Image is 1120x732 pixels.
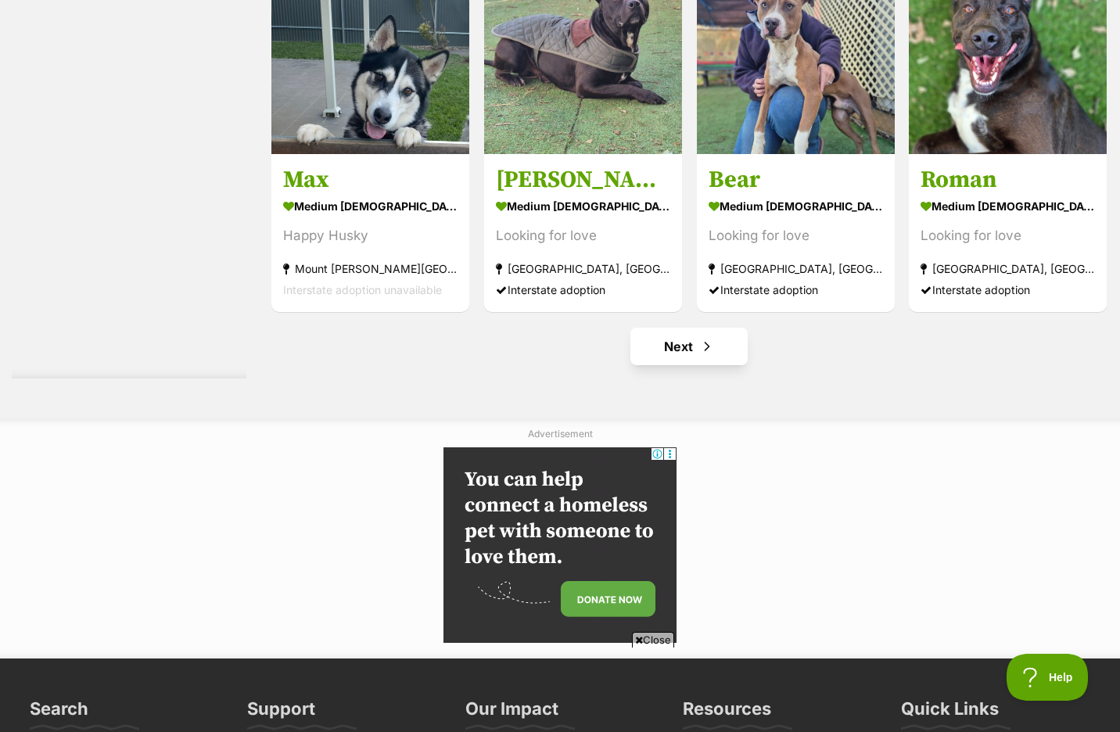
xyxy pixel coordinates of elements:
[283,165,458,195] h3: Max
[921,279,1095,300] div: Interstate adoption
[30,698,88,729] h3: Search
[909,153,1107,312] a: Roman medium [DEMOGRAPHIC_DATA] Dog Looking for love [GEOGRAPHIC_DATA], [GEOGRAPHIC_DATA] Interst...
[709,165,883,195] h3: Bear
[921,195,1095,217] strong: medium [DEMOGRAPHIC_DATA] Dog
[496,195,670,217] strong: medium [DEMOGRAPHIC_DATA] Dog
[496,225,670,246] div: Looking for love
[697,153,895,312] a: Bear medium [DEMOGRAPHIC_DATA] Dog Looking for love [GEOGRAPHIC_DATA], [GEOGRAPHIC_DATA] Intersta...
[709,279,883,300] div: Interstate adoption
[496,279,670,300] div: Interstate adoption
[921,258,1095,279] strong: [GEOGRAPHIC_DATA], [GEOGRAPHIC_DATA]
[709,195,883,217] strong: medium [DEMOGRAPHIC_DATA] Dog
[270,328,1108,365] nav: Pagination
[247,698,315,729] h3: Support
[275,654,845,724] iframe: Advertisement
[709,258,883,279] strong: [GEOGRAPHIC_DATA], [GEOGRAPHIC_DATA]
[921,225,1095,246] div: Looking for love
[283,195,458,217] strong: medium [DEMOGRAPHIC_DATA] Dog
[283,258,458,279] strong: Mount [PERSON_NAME][GEOGRAPHIC_DATA]
[283,283,442,296] span: Interstate adoption unavailable
[632,632,674,648] span: Close
[496,258,670,279] strong: [GEOGRAPHIC_DATA], [GEOGRAPHIC_DATA]
[271,153,469,312] a: Max medium [DEMOGRAPHIC_DATA] Dog Happy Husky Mount [PERSON_NAME][GEOGRAPHIC_DATA] Interstate ado...
[484,153,682,312] a: [PERSON_NAME] medium [DEMOGRAPHIC_DATA] Dog Looking for love [GEOGRAPHIC_DATA], [GEOGRAPHIC_DATA]...
[496,165,670,195] h3: [PERSON_NAME]
[709,225,883,246] div: Looking for love
[1007,654,1089,701] iframe: Help Scout Beacon - Open
[443,447,677,643] iframe: Advertisement
[630,328,748,365] a: Next page
[901,698,999,729] h3: Quick Links
[283,225,458,246] div: Happy Husky
[921,165,1095,195] h3: Roman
